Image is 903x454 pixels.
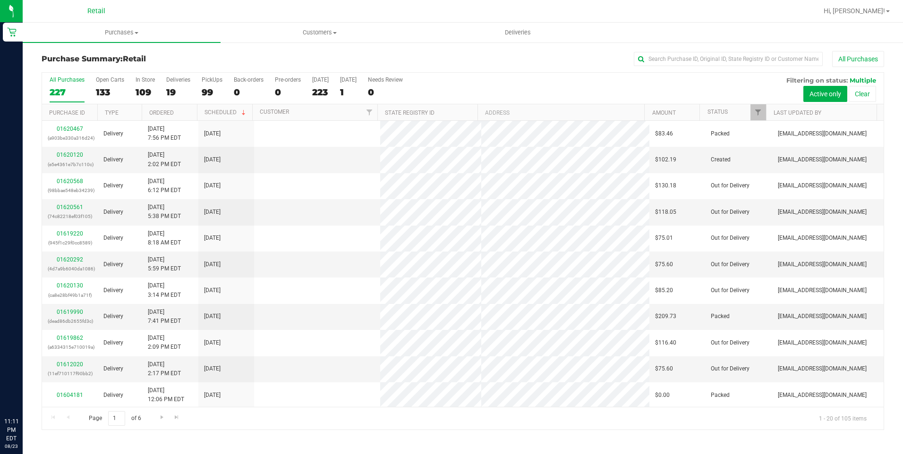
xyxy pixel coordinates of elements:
[778,286,867,295] span: [EMAIL_ADDRESS][DOMAIN_NAME]
[634,52,823,66] input: Search Purchase ID, Original ID, State Registry ID or Customer Name...
[778,181,867,190] span: [EMAIL_ADDRESS][DOMAIN_NAME]
[275,87,301,98] div: 0
[786,76,848,84] span: Filtering on status:
[49,109,85,116] a: Purchase ID
[166,76,190,83] div: Deliveries
[48,369,92,378] p: (11ef710117f90bb2)
[832,51,884,67] button: All Purchases
[312,87,329,98] div: 223
[778,155,867,164] span: [EMAIL_ADDRESS][DOMAIN_NAME]
[655,234,673,243] span: $75.01
[368,76,403,83] div: Needs Review
[148,281,181,299] span: [DATE] 3:14 PM EDT
[655,208,676,217] span: $118.05
[9,378,38,407] iframe: Resource center
[57,204,83,210] a: 01620561
[103,129,123,138] span: Delivery
[148,386,184,404] span: [DATE] 12:06 PM EDT
[57,151,83,158] a: 01620120
[148,334,181,352] span: [DATE] 2:09 PM EDT
[148,125,181,143] span: [DATE] 7:56 PM EDT
[204,391,221,400] span: [DATE]
[148,308,181,326] span: [DATE] 7:41 PM EDT
[204,260,221,269] span: [DATE]
[103,234,123,243] span: Delivery
[385,109,434,116] a: State Registry ID
[778,208,867,217] span: [EMAIL_ADDRESS][DOMAIN_NAME]
[711,155,731,164] span: Created
[419,23,617,42] a: Deliveries
[81,411,149,426] span: Page of 6
[48,343,92,352] p: (a6334315e710019a)
[148,151,181,168] span: [DATE] 2:02 PM EDT
[103,181,123,190] span: Delivery
[204,286,221,295] span: [DATE]
[103,338,123,347] span: Delivery
[103,364,123,373] span: Delivery
[103,312,123,321] span: Delivery
[103,391,123,400] span: Delivery
[750,104,766,120] a: Filter
[48,264,92,273] p: (4d7a9b6040da1086)
[57,178,83,185] a: 01620568
[123,54,146,63] span: Retail
[48,134,92,143] p: (a903be330a316d24)
[148,177,181,195] span: [DATE] 6:12 PM EDT
[136,76,155,83] div: In Store
[204,234,221,243] span: [DATE]
[655,286,673,295] span: $85.20
[652,109,676,116] a: Amount
[57,309,83,315] a: 01619990
[312,76,329,83] div: [DATE]
[221,23,418,42] a: Customers
[275,76,301,83] div: Pre-orders
[778,260,867,269] span: [EMAIL_ADDRESS][DOMAIN_NAME]
[655,391,670,400] span: $0.00
[57,256,83,263] a: 01620292
[778,312,867,321] span: [EMAIL_ADDRESS][DOMAIN_NAME]
[234,76,264,83] div: Back-orders
[655,155,676,164] span: $102.19
[477,104,644,121] th: Address
[774,109,821,116] a: Last Updated By
[202,87,222,98] div: 99
[711,338,750,347] span: Out for Delivery
[850,76,876,84] span: Multiple
[362,104,377,120] a: Filter
[23,28,221,37] span: Purchases
[204,109,247,116] a: Scheduled
[96,87,124,98] div: 133
[103,286,123,295] span: Delivery
[204,208,221,217] span: [DATE]
[711,129,730,138] span: Packed
[204,312,221,321] span: [DATE]
[87,7,105,15] span: Retail
[711,181,750,190] span: Out for Delivery
[340,87,357,98] div: 1
[148,360,181,378] span: [DATE] 2:17 PM EDT
[57,282,83,289] a: 01620130
[148,203,181,221] span: [DATE] 5:38 PM EDT
[42,55,323,63] h3: Purchase Summary:
[57,392,83,398] a: 01604181
[204,338,221,347] span: [DATE]
[655,338,676,347] span: $116.40
[824,7,885,15] span: Hi, [PERSON_NAME]!
[50,76,85,83] div: All Purchases
[57,335,83,341] a: 01619862
[50,87,85,98] div: 227
[155,411,169,424] a: Go to the next page
[170,411,184,424] a: Go to the last page
[711,234,750,243] span: Out for Delivery
[204,181,221,190] span: [DATE]
[48,160,92,169] p: (e5e4361e7b7c110c)
[4,443,18,450] p: 08/23
[811,411,874,425] span: 1 - 20 of 105 items
[57,126,83,132] a: 01620467
[96,76,124,83] div: Open Carts
[778,129,867,138] span: [EMAIL_ADDRESS][DOMAIN_NAME]
[655,364,673,373] span: $75.60
[48,291,92,300] p: (ca8e28bf49b1a71f)
[711,364,750,373] span: Out for Delivery
[204,155,221,164] span: [DATE]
